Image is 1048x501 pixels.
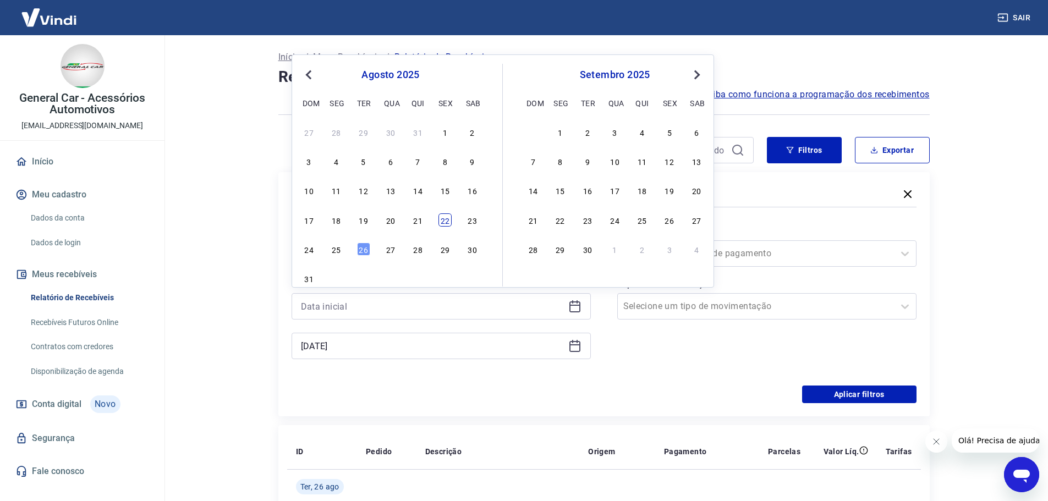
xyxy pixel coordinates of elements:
p: ID [296,446,304,457]
div: setembro 2025 [525,68,705,81]
div: Choose domingo, 31 de agosto de 2025 [526,125,540,139]
span: Ter, 26 ago [300,481,339,492]
img: 06814b48-87af-4c93-9090-610e3dfbc8c7.jpeg [61,44,105,88]
button: Aplicar filtros [802,386,917,403]
div: Choose sábado, 30 de agosto de 2025 [466,243,479,256]
div: Choose sexta-feira, 29 de agosto de 2025 [438,243,452,256]
div: Choose quarta-feira, 20 de agosto de 2025 [384,213,397,227]
div: sab [466,96,479,109]
div: month 2025-09 [525,124,705,257]
div: Choose segunda-feira, 29 de setembro de 2025 [553,243,567,256]
div: Choose terça-feira, 9 de setembro de 2025 [581,155,594,168]
div: Choose sábado, 20 de setembro de 2025 [690,184,703,197]
span: Saiba como funciona a programação dos recebimentos [703,88,930,101]
div: Choose segunda-feira, 28 de julho de 2025 [330,125,343,139]
div: Choose sábado, 9 de agosto de 2025 [466,155,479,168]
div: Choose quarta-feira, 3 de setembro de 2025 [608,125,622,139]
div: sab [690,96,703,109]
div: month 2025-08 [301,124,480,287]
div: Choose quarta-feira, 1 de outubro de 2025 [608,243,622,256]
div: Choose sexta-feira, 1 de agosto de 2025 [438,125,452,139]
div: Choose quarta-feira, 17 de setembro de 2025 [608,184,622,197]
div: seg [330,96,343,109]
div: Choose quinta-feira, 14 de agosto de 2025 [411,184,425,197]
div: Choose segunda-feira, 18 de agosto de 2025 [330,213,343,227]
button: Next Month [690,68,704,81]
iframe: Mensagem da empresa [952,428,1039,453]
div: Choose sábado, 16 de agosto de 2025 [466,184,479,197]
a: Relatório de Recebíveis [26,287,151,309]
div: Choose terça-feira, 19 de agosto de 2025 [357,213,370,227]
div: Choose sexta-feira, 22 de agosto de 2025 [438,213,452,227]
div: Choose quinta-feira, 2 de outubro de 2025 [635,243,649,256]
div: Choose sábado, 2 de agosto de 2025 [466,125,479,139]
div: Choose sexta-feira, 12 de setembro de 2025 [663,155,676,168]
div: Choose sábado, 6 de setembro de 2025 [690,125,703,139]
div: dom [303,96,316,109]
div: Choose segunda-feira, 25 de agosto de 2025 [330,243,343,256]
div: Choose sexta-feira, 26 de setembro de 2025 [663,213,676,227]
div: qua [384,96,397,109]
p: Descrição [425,446,462,457]
button: Exportar [855,137,930,163]
p: Início [278,51,300,64]
div: Choose terça-feira, 5 de agosto de 2025 [357,155,370,168]
div: Choose quarta-feira, 13 de agosto de 2025 [384,184,397,197]
div: Choose terça-feira, 12 de agosto de 2025 [357,184,370,197]
h4: Relatório de Recebíveis [278,66,930,88]
div: sex [438,96,452,109]
p: [EMAIL_ADDRESS][DOMAIN_NAME] [21,120,143,131]
div: Choose segunda-feira, 1 de setembro de 2025 [330,272,343,285]
button: Sair [995,8,1035,28]
div: Choose segunda-feira, 1 de setembro de 2025 [553,125,567,139]
div: Choose terça-feira, 23 de setembro de 2025 [581,213,594,227]
button: Meus recebíveis [13,262,151,287]
div: Choose terça-feira, 30 de setembro de 2025 [581,243,594,256]
div: Choose domingo, 14 de setembro de 2025 [526,184,540,197]
div: qua [608,96,622,109]
div: Choose quinta-feira, 31 de julho de 2025 [411,125,425,139]
div: Choose domingo, 24 de agosto de 2025 [303,243,316,256]
div: Choose quinta-feira, 25 de setembro de 2025 [635,213,649,227]
div: Choose quinta-feira, 21 de agosto de 2025 [411,213,425,227]
a: Dados da conta [26,207,151,229]
a: Fale conosco [13,459,151,483]
div: Choose quinta-feira, 28 de agosto de 2025 [411,243,425,256]
a: Recebíveis Futuros Online [26,311,151,334]
div: Choose domingo, 10 de agosto de 2025 [303,184,316,197]
iframe: Fechar mensagem [925,431,947,453]
div: Choose domingo, 7 de setembro de 2025 [526,155,540,168]
div: Choose quarta-feira, 3 de setembro de 2025 [384,272,397,285]
a: Conta digitalNovo [13,391,151,417]
div: Choose quarta-feira, 27 de agosto de 2025 [384,243,397,256]
div: Choose sexta-feira, 19 de setembro de 2025 [663,184,676,197]
div: Choose quinta-feira, 18 de setembro de 2025 [635,184,649,197]
p: / [305,51,309,64]
div: Choose terça-feira, 26 de agosto de 2025 [357,243,370,256]
div: Choose sexta-feira, 5 de setembro de 2025 [438,272,452,285]
a: Início [13,150,151,174]
p: Origem [588,446,615,457]
div: Choose terça-feira, 16 de setembro de 2025 [581,184,594,197]
div: Choose sábado, 4 de outubro de 2025 [690,243,703,256]
input: Data inicial [301,298,564,315]
div: sex [663,96,676,109]
label: Tipo de Movimentação [619,278,914,291]
p: Meus Recebíveis [313,51,381,64]
div: Choose domingo, 27 de julho de 2025 [303,125,316,139]
div: ter [581,96,594,109]
p: Parcelas [768,446,800,457]
div: Choose quarta-feira, 24 de setembro de 2025 [608,213,622,227]
div: Choose sábado, 27 de setembro de 2025 [690,213,703,227]
span: Novo [90,395,120,413]
div: Choose sexta-feira, 5 de setembro de 2025 [663,125,676,139]
div: Choose sexta-feira, 3 de outubro de 2025 [663,243,676,256]
button: Meu cadastro [13,183,151,207]
div: Choose segunda-feira, 8 de setembro de 2025 [553,155,567,168]
div: Choose segunda-feira, 11 de agosto de 2025 [330,184,343,197]
div: Choose domingo, 21 de setembro de 2025 [526,213,540,227]
a: Contratos com credores [26,335,151,358]
img: Vindi [13,1,85,34]
div: qui [411,96,425,109]
div: Choose quarta-feira, 30 de julho de 2025 [384,125,397,139]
